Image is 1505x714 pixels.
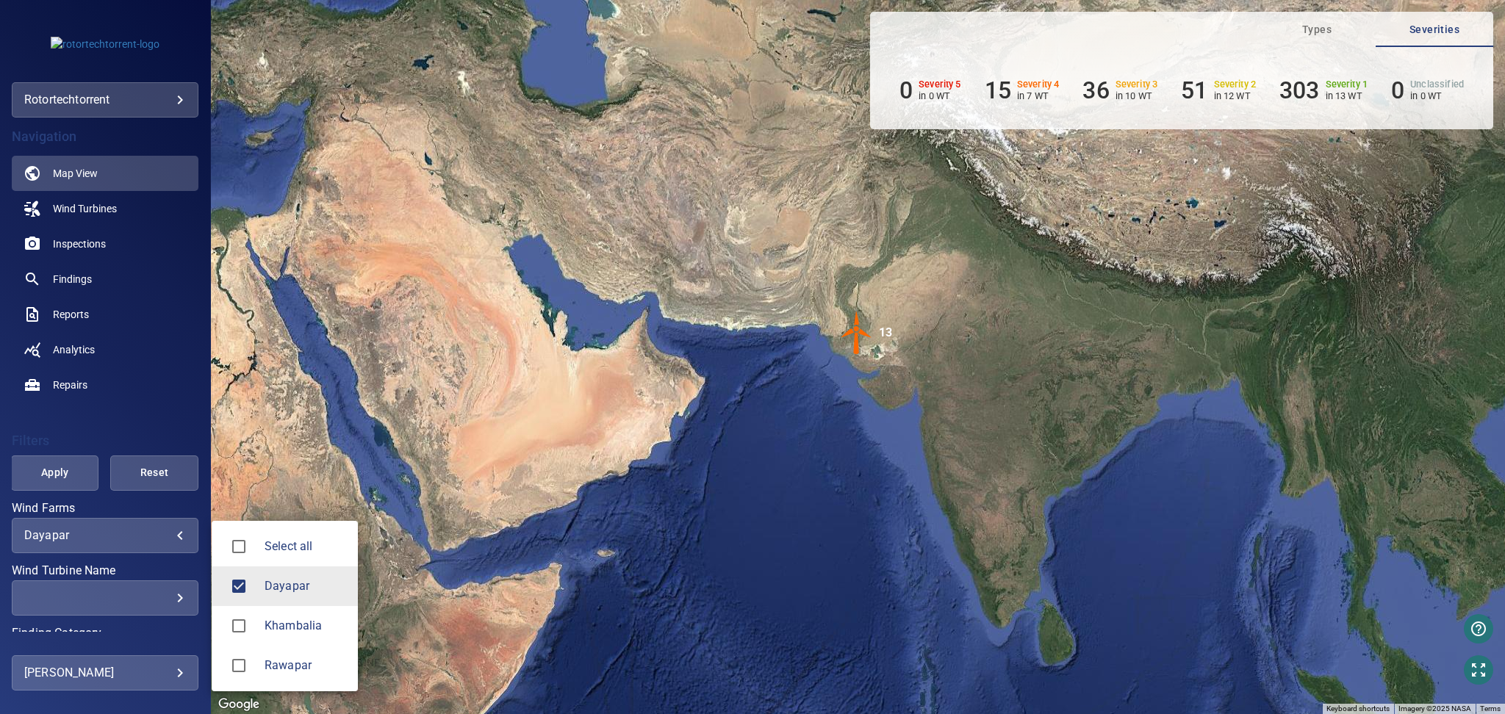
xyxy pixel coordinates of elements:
[212,521,358,691] ul: Dayapar
[265,617,346,635] div: Wind Farms Khambalia
[265,577,346,595] div: Wind Farms Dayapar
[265,538,346,555] span: Select all
[223,571,254,602] span: Dayapar
[265,577,346,595] span: Dayapar
[265,657,346,674] span: Rawapar
[265,617,346,635] span: Khambalia
[223,610,254,641] span: Khambalia
[223,650,254,681] span: Rawapar
[265,657,346,674] div: Wind Farms Rawapar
